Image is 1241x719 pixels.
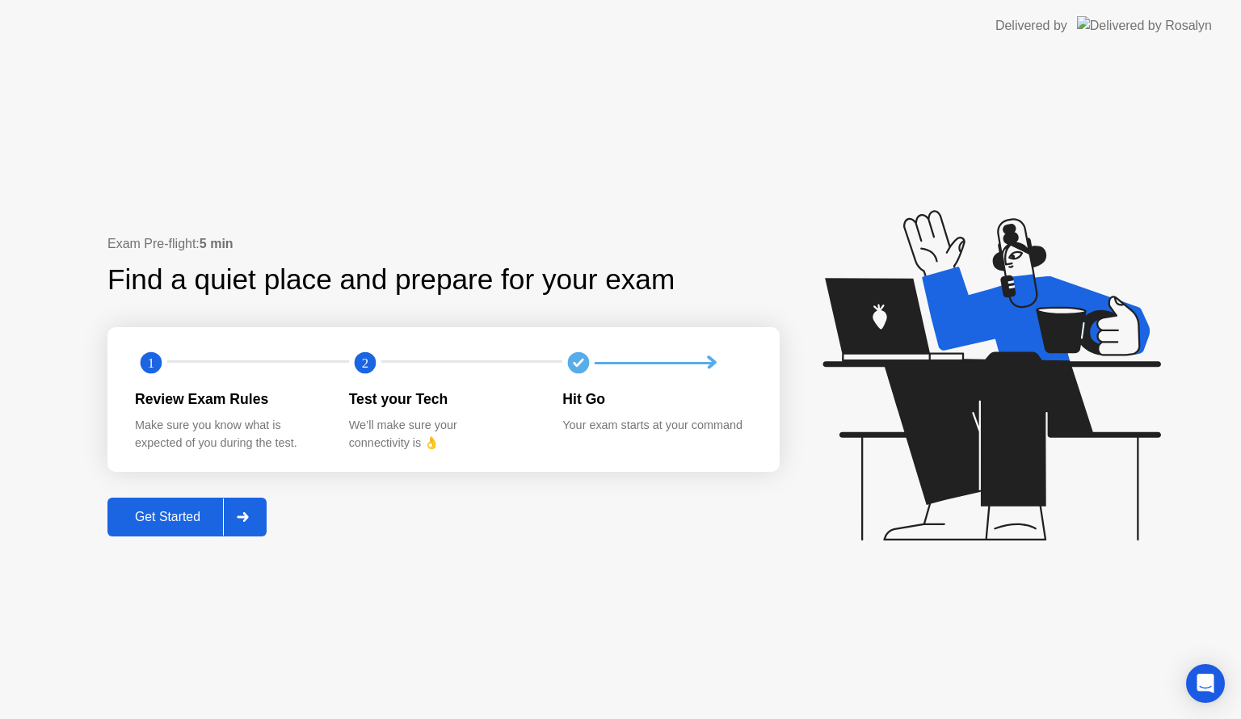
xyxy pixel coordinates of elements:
[362,355,368,371] text: 2
[1077,16,1212,35] img: Delivered by Rosalyn
[107,259,677,301] div: Find a quiet place and prepare for your exam
[112,510,223,524] div: Get Started
[107,498,267,536] button: Get Started
[148,355,154,371] text: 1
[135,389,323,410] div: Review Exam Rules
[349,389,537,410] div: Test your Tech
[349,417,537,452] div: We’ll make sure your connectivity is 👌
[107,234,780,254] div: Exam Pre-flight:
[562,389,751,410] div: Hit Go
[995,16,1067,36] div: Delivered by
[1186,664,1225,703] div: Open Intercom Messenger
[200,237,233,250] b: 5 min
[562,417,751,435] div: Your exam starts at your command
[135,417,323,452] div: Make sure you know what is expected of you during the test.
